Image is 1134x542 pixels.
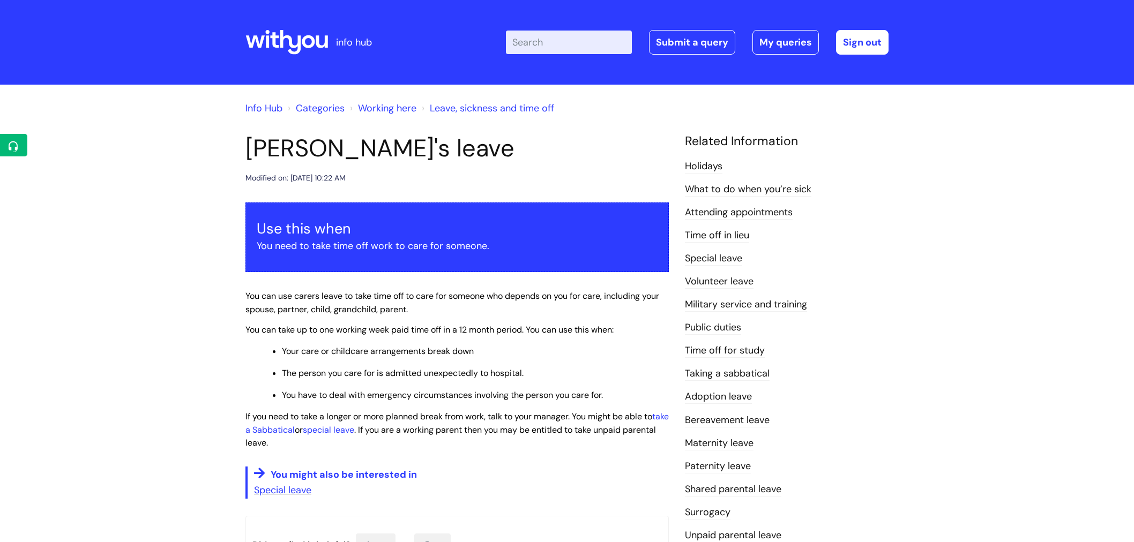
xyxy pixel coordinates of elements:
a: Special leave [685,252,742,266]
div: Modified on: [DATE] 10:22 AM [245,171,346,185]
span: You can use carers leave to take time off to care for someone who depends on you for care, includ... [245,290,659,315]
a: Categories [296,102,345,115]
a: Time off for study [685,344,765,358]
a: Military service and training [685,298,807,312]
a: What to do when you’re sick [685,183,811,197]
a: Time off in lieu [685,229,749,243]
p: info hub [336,34,372,51]
a: Special leave [254,484,311,496]
a: Maternity leave [685,436,753,450]
a: My queries [752,30,819,55]
a: Public duties [685,321,741,335]
a: Working here [358,102,416,115]
a: Volunteer leave [685,275,753,289]
span: You have to deal with emergency circumstances involving the person you care for. [282,389,603,401]
a: Surrogacy [685,506,730,520]
a: Holidays [685,160,722,174]
a: Shared parental leave [685,483,781,496]
li: Working here [347,100,416,117]
div: | - [506,30,889,55]
span: If you need to take a longer or more planned break from work, talk to your manager. You might be ... [245,411,669,449]
a: Adoption leave [685,390,752,404]
a: Attending appointments [685,206,793,220]
a: Taking a sabbatical [685,367,770,381]
span: You can take up to one working week paid time off in a 12 month period. You can use this when: [245,324,614,335]
span: You might also be interested in [271,468,417,481]
a: special leave [303,424,354,435]
input: Search [506,31,632,54]
a: take a Sabbatical [245,411,669,435]
a: Paternity leave [685,460,751,473]
a: Submit a query [649,30,735,55]
span: Your care or childcare arrangements break down [282,345,474,357]
h3: Use this when [257,220,658,237]
li: Leave, sickness and time off [419,100,554,117]
span: The person you care for is admitted unexpectedly to hospital. [282,367,524,379]
li: Solution home [285,100,345,117]
a: Leave, sickness and time off [430,102,554,115]
a: Sign out [836,30,889,55]
a: Bereavement leave [685,413,770,427]
h1: [PERSON_NAME]'s leave [245,134,669,163]
h4: Related Information [685,134,889,149]
a: Info Hub [245,102,282,115]
p: You need to take time off work to care for someone. [257,237,658,254]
